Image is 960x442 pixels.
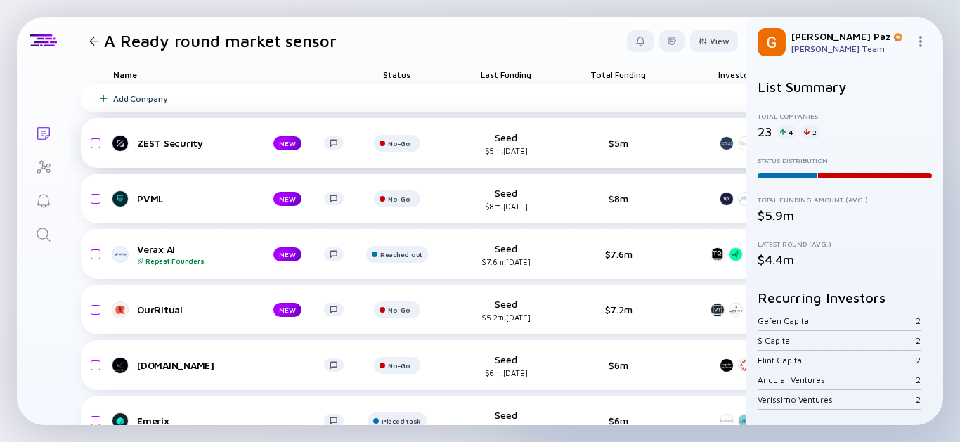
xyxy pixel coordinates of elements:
a: ZEST SecurityNEW [113,135,355,152]
button: View [690,30,738,52]
div: Add Company [113,93,167,104]
div: Seed [460,409,552,433]
a: Emerix [113,412,355,429]
div: Reached out [380,250,422,259]
div: $6m [573,415,664,427]
div: OurRitual [137,304,251,316]
div: $7.6m, [DATE] [460,257,552,266]
div: 4 [777,125,796,139]
div: ZEST Security [137,137,251,149]
span: Total Funding [591,70,647,80]
div: $6m, [DATE] [460,424,552,433]
a: Verax AIRepeat FoundersNEW [113,243,355,265]
a: Lists [17,115,70,149]
div: 2 [916,394,921,405]
div: 2 [801,125,819,139]
div: 2 [916,316,921,326]
div: No-Go [388,195,410,203]
a: OurRitualNEW [113,301,355,318]
div: No-Go [388,361,410,370]
div: Flint Capital [758,355,916,365]
div: Repeat Founders [137,256,251,265]
h2: List Summary [758,79,932,95]
div: Total Funding Amount (Avg.) [758,195,932,204]
div: No-Go [388,139,410,148]
a: Reminders [17,183,70,216]
img: Menu [915,36,926,47]
div: [DOMAIN_NAME] [137,359,324,371]
div: S Capital [758,335,916,346]
div: $8m [573,193,664,204]
span: Status [384,70,411,80]
div: $7.2m [573,304,664,316]
div: Seed [460,242,552,266]
div: 2 [916,375,921,385]
a: [DOMAIN_NAME] [113,357,355,374]
div: Investors [706,65,770,84]
div: [PERSON_NAME] Team [791,44,909,54]
div: Latest Round (Avg.) [758,240,932,248]
div: Seed [460,298,552,322]
div: $4.4m [758,252,932,267]
div: $5.9m [758,208,932,223]
div: Placed task [382,417,421,425]
div: PVML [137,193,251,204]
div: Seed [460,187,552,211]
div: 2 [916,335,921,346]
div: Name [102,65,355,84]
div: No-Go [388,306,410,314]
h2: Recurring Investors [758,290,932,306]
div: $6m [573,359,664,371]
div: $7.6m [573,248,664,260]
div: Verax AI [137,243,251,265]
div: 2 [916,355,921,365]
div: 23 [758,124,772,139]
div: Total Companies [758,112,932,120]
div: Angular Ventures [758,375,916,385]
div: Gefen Capital [758,316,916,326]
div: $5m, [DATE] [460,146,552,155]
span: Last Funding [481,70,531,80]
a: PVMLNEW [113,190,355,207]
div: Emerix [137,415,324,427]
div: Seed [460,131,552,155]
div: $8m, [DATE] [460,202,552,211]
img: Gil Profile Picture [758,28,786,56]
div: Verissimo Ventures [758,394,916,405]
a: Investor Map [17,149,70,183]
div: $5.2m, [DATE] [460,313,552,322]
div: [PERSON_NAME] Paz [791,30,909,42]
a: Search [17,216,70,250]
div: Seed [460,353,552,377]
div: $5m [573,137,664,149]
div: $6m, [DATE] [460,368,552,377]
div: Status Distribution [758,156,932,164]
h1: A Ready round market sensor [104,31,337,51]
